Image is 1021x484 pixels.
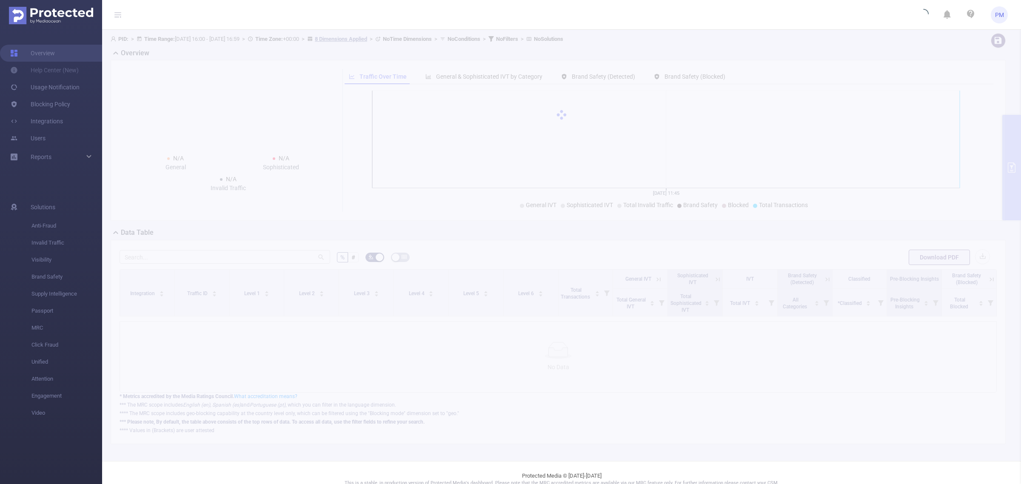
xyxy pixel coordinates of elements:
[10,113,63,130] a: Integrations
[31,234,102,251] span: Invalid Traffic
[31,353,102,370] span: Unified
[31,319,102,336] span: MRC
[31,148,51,165] a: Reports
[31,251,102,268] span: Visibility
[31,268,102,285] span: Brand Safety
[9,7,93,24] img: Protected Media
[31,336,102,353] span: Click Fraud
[31,199,55,216] span: Solutions
[10,79,80,96] a: Usage Notification
[31,387,102,404] span: Engagement
[31,404,102,421] span: Video
[10,96,70,113] a: Blocking Policy
[31,370,102,387] span: Attention
[31,285,102,302] span: Supply Intelligence
[31,217,102,234] span: Anti-Fraud
[10,130,46,147] a: Users
[10,45,55,62] a: Overview
[31,302,102,319] span: Passport
[918,9,929,21] i: icon: loading
[995,6,1004,23] span: PM
[31,154,51,160] span: Reports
